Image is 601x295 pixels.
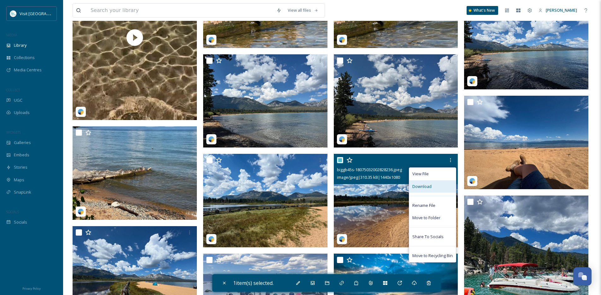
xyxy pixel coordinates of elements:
[22,286,41,291] span: Privacy Policy
[469,78,475,84] img: snapsea-logo.png
[14,55,35,61] span: Collections
[535,4,580,16] a: [PERSON_NAME]
[412,215,440,221] span: Move to Folder
[546,7,577,13] span: [PERSON_NAME]
[208,236,215,242] img: snapsea-logo.png
[6,209,19,214] span: SOCIALS
[337,174,400,180] span: image/jpeg | 310.35 kB | 1440 x 1080
[208,37,215,43] img: snapsea-logo.png
[339,136,345,142] img: snapsea-logo.png
[467,6,498,15] a: What's New
[339,37,345,43] img: snapsea-logo.png
[285,4,321,16] a: View all files
[469,178,475,184] img: snapsea-logo.png
[6,130,21,135] span: WIDGETS
[412,171,429,177] span: View File
[20,10,68,16] span: Visit [GEOGRAPHIC_DATA]
[412,184,432,190] span: Download
[334,154,458,247] img: biggb45s-18075032002828236.jpeg
[412,202,435,208] span: Rename File
[14,189,31,195] span: SnapLink
[14,67,42,73] span: Media Centres
[87,3,273,17] input: Search your library
[203,154,327,247] img: biggb45s-18098834728529558.jpeg
[14,219,27,225] span: Socials
[10,10,16,17] img: download.jpeg
[203,54,327,148] img: biggb45s-18065690963466345.jpeg
[233,280,274,286] span: 1 item(s) selected.
[14,97,22,103] span: UGC
[78,208,84,215] img: snapsea-logo.png
[573,267,592,286] button: Open Chat
[14,177,24,183] span: Maps
[6,87,20,92] span: COLLECT
[337,167,402,172] span: biggb45s-18075032002828236.jpeg
[22,284,41,292] a: Privacy Policy
[412,234,444,240] span: Share To Socials
[412,253,453,259] span: Move to Recycling Bin
[6,33,17,37] span: MEDIA
[208,136,215,142] img: snapsea-logo.png
[464,96,588,189] img: biggb45s-17857593744438339.jpeg
[73,126,197,220] img: biggb45s-18069694979184033.jpeg
[14,164,27,170] span: Stories
[78,109,84,115] img: snapsea-logo.png
[339,236,345,242] img: snapsea-logo.png
[14,42,27,48] span: Library
[14,110,30,116] span: Uploads
[14,140,31,146] span: Galleries
[14,152,29,158] span: Embeds
[334,54,458,148] img: biggb45s-18102240595594310.jpeg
